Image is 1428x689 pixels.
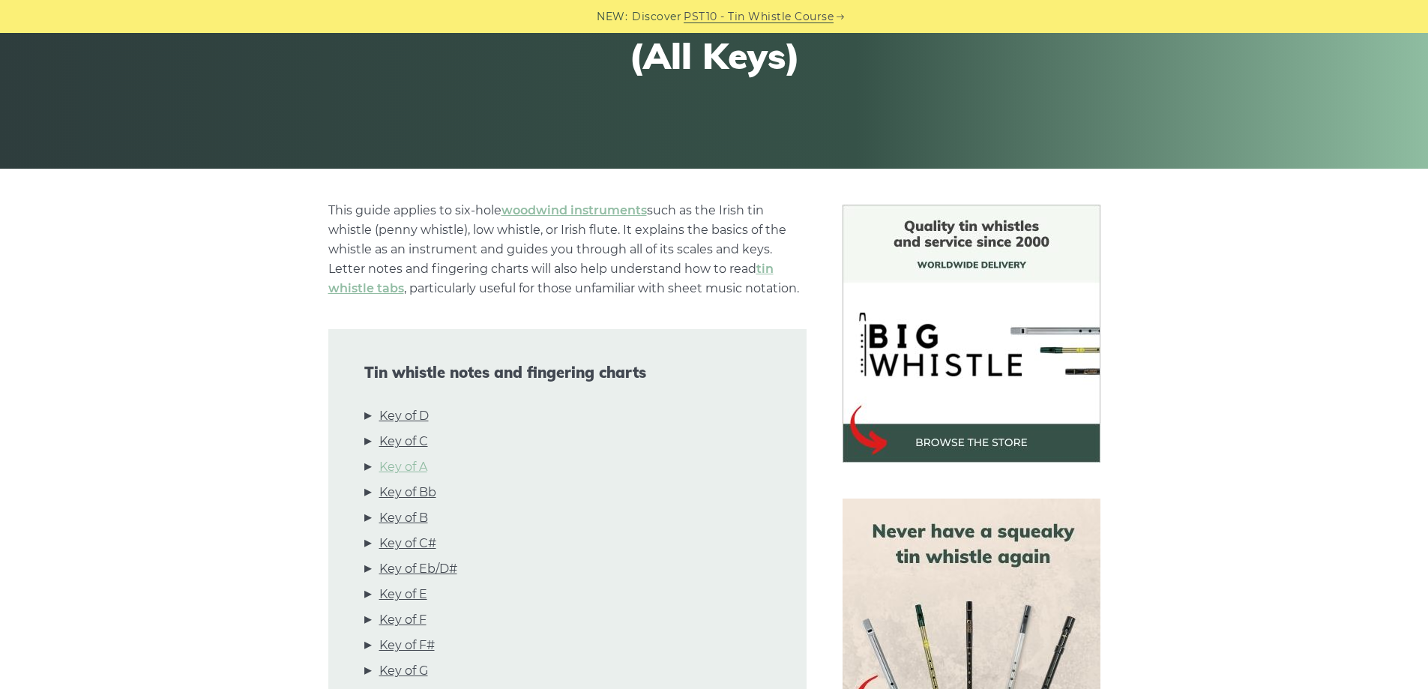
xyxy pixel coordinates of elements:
a: Key of G [379,661,428,681]
a: Key of F# [379,636,435,655]
span: Tin whistle notes and fingering charts [364,364,771,382]
a: woodwind instruments [501,203,647,217]
a: Key of Bb [379,483,436,502]
a: Key of E [379,585,427,604]
span: NEW: [597,8,627,25]
a: Key of C [379,432,428,451]
img: BigWhistle Tin Whistle Store [843,205,1100,463]
a: Key of F [379,610,427,630]
a: Key of D [379,406,429,426]
p: This guide applies to six-hole such as the Irish tin whistle (penny whistle), low whistle, or Iri... [328,201,807,298]
a: PST10 - Tin Whistle Course [684,8,834,25]
a: Key of A [379,457,427,477]
span: Discover [632,8,681,25]
a: Key of Eb/D# [379,559,457,579]
a: Key of B [379,508,428,528]
a: Key of C# [379,534,436,553]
